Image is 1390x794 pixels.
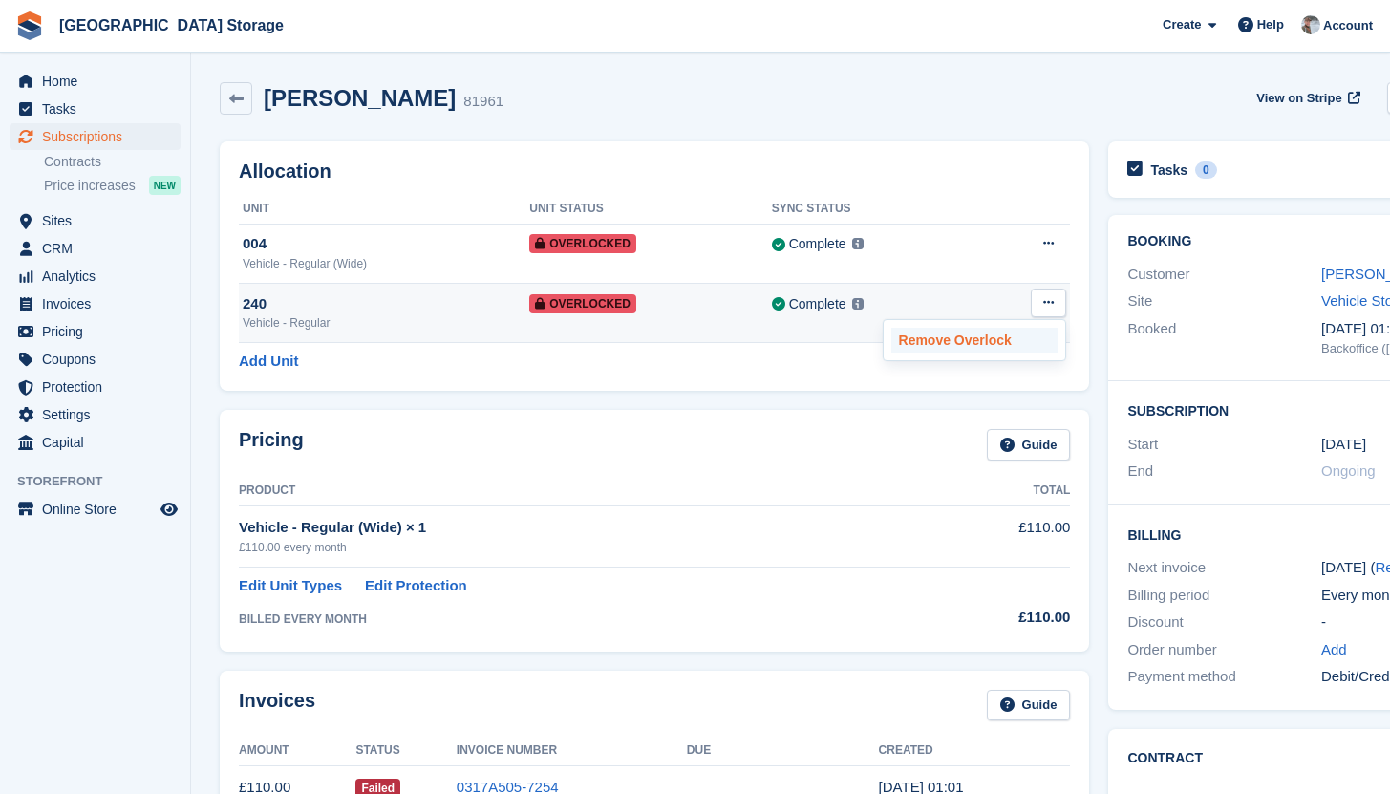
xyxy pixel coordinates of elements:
a: Add Unit [239,351,298,373]
div: Discount [1127,612,1321,633]
span: Overlocked [529,294,636,313]
th: Invoice Number [457,736,687,766]
span: Account [1323,16,1373,35]
a: menu [10,123,181,150]
div: Payment method [1127,666,1321,688]
th: Status [355,736,456,766]
img: stora-icon-8386f47178a22dfd0bd8f6a31ec36ba5ce8667c1dd55bd0f319d3a0aa187defe.svg [15,11,44,40]
td: £110.00 [916,506,1070,567]
div: Order number [1127,639,1321,661]
a: Price increases NEW [44,175,181,196]
div: Site [1127,290,1321,312]
span: Invoices [42,290,157,317]
a: Guide [987,690,1071,721]
a: Add [1321,639,1347,661]
div: BILLED EVERY MONTH [239,611,916,628]
h2: [PERSON_NAME] [264,85,456,111]
img: icon-info-grey-7440780725fd019a000dd9b08b2336e03edf1995a4989e88bcd33f0948082b44.svg [852,238,864,249]
div: Vehicle - Regular (Wide) [243,255,529,272]
span: Analytics [42,263,157,290]
img: icon-info-grey-7440780725fd019a000dd9b08b2336e03edf1995a4989e88bcd33f0948082b44.svg [852,298,864,310]
a: menu [10,68,181,95]
a: menu [10,429,181,456]
th: Amount [239,736,355,766]
span: Pricing [42,318,157,345]
a: menu [10,346,181,373]
a: menu [10,207,181,234]
div: 004 [243,233,529,255]
span: Tasks [42,96,157,122]
a: Contracts [44,153,181,171]
div: End [1127,461,1321,483]
span: Online Store [42,496,157,523]
a: menu [10,263,181,290]
th: Unit Status [529,194,771,225]
div: NEW [149,176,181,195]
span: Home [42,68,157,95]
th: Sync Status [772,194,980,225]
h2: Allocation [239,161,1070,182]
div: Billing period [1127,585,1321,607]
div: £110.00 [916,607,1070,629]
span: Create [1163,15,1201,34]
a: Preview store [158,498,181,521]
div: Customer [1127,264,1321,286]
span: Overlocked [529,234,636,253]
th: Created [879,736,1071,766]
time: 2025-04-17 00:00:00 UTC [1321,434,1366,456]
a: Edit Protection [365,575,467,597]
th: Total [916,476,1070,506]
span: CRM [42,235,157,262]
span: Help [1257,15,1284,34]
h2: Contract [1127,748,1203,780]
a: [GEOGRAPHIC_DATA] Storage [52,10,291,41]
span: View on Stripe [1256,89,1341,108]
div: Vehicle - Regular [243,314,529,332]
div: 0 [1195,161,1217,179]
span: Protection [42,374,157,400]
a: View on Stripe [1249,82,1364,114]
h2: Invoices [239,690,315,721]
div: Start [1127,434,1321,456]
span: Capital [42,429,157,456]
span: Coupons [42,346,157,373]
a: Remove Overlock [891,328,1058,353]
div: 240 [243,293,529,315]
span: Storefront [17,472,190,491]
div: Vehicle - Regular (Wide) × 1 [239,517,916,539]
span: Sites [42,207,157,234]
div: Next invoice [1127,557,1321,579]
th: Unit [239,194,529,225]
a: menu [10,96,181,122]
a: menu [10,401,181,428]
img: Will Strivens [1301,15,1320,34]
a: Guide [987,429,1071,461]
span: Settings [42,401,157,428]
a: menu [10,496,181,523]
th: Due [687,736,879,766]
div: Complete [789,234,846,254]
a: Edit Unit Types [239,575,342,597]
a: menu [10,318,181,345]
a: menu [10,374,181,400]
div: Booked [1127,318,1321,358]
div: £110.00 every month [239,539,916,556]
span: Subscriptions [42,123,157,150]
a: menu [10,235,181,262]
h2: Tasks [1150,161,1187,179]
div: Complete [789,294,846,314]
span: Ongoing [1321,462,1376,479]
h2: Pricing [239,429,304,461]
th: Product [239,476,916,506]
span: Price increases [44,177,136,195]
div: 81961 [463,91,503,113]
a: menu [10,290,181,317]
